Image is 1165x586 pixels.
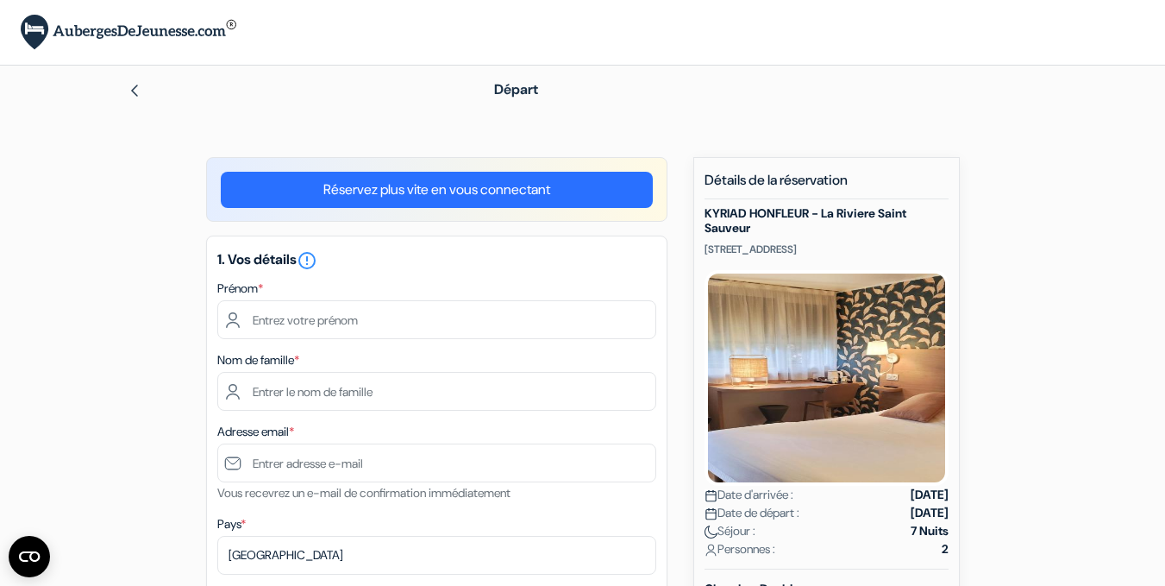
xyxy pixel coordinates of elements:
label: Prénom [217,280,263,298]
label: Adresse email [217,423,294,441]
span: Départ [494,80,538,98]
a: error_outline [297,250,317,268]
span: Date d'arrivée : [705,486,793,504]
label: Pays [217,515,246,533]
img: user_icon.svg [705,544,717,557]
input: Entrer adresse e-mail [217,444,656,482]
img: left_arrow.svg [128,84,141,98]
a: Réservez plus vite en vous connectant [221,172,653,208]
i: error_outline [297,250,317,271]
label: Nom de famille [217,351,299,369]
h5: KYRIAD HONFLEUR - La Riviere Saint Sauveur [705,206,949,236]
strong: [DATE] [911,504,949,522]
img: calendar.svg [705,489,717,502]
span: Séjour : [705,522,755,540]
h5: Détails de la réservation [705,172,949,199]
button: Ouvrir le widget CMP [9,536,50,577]
span: Date de départ : [705,504,799,522]
strong: 7 Nuits [911,522,949,540]
input: Entrer le nom de famille [217,372,656,411]
input: Entrez votre prénom [217,300,656,339]
p: [STREET_ADDRESS] [705,243,949,256]
img: calendar.svg [705,507,717,520]
small: Vous recevrez un e-mail de confirmation immédiatement [217,485,510,501]
strong: 2 [942,540,949,558]
span: Personnes : [705,540,775,558]
img: moon.svg [705,526,717,539]
h5: 1. Vos détails [217,250,656,271]
img: AubergesDeJeunesse.com [21,15,236,50]
strong: [DATE] [911,486,949,504]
